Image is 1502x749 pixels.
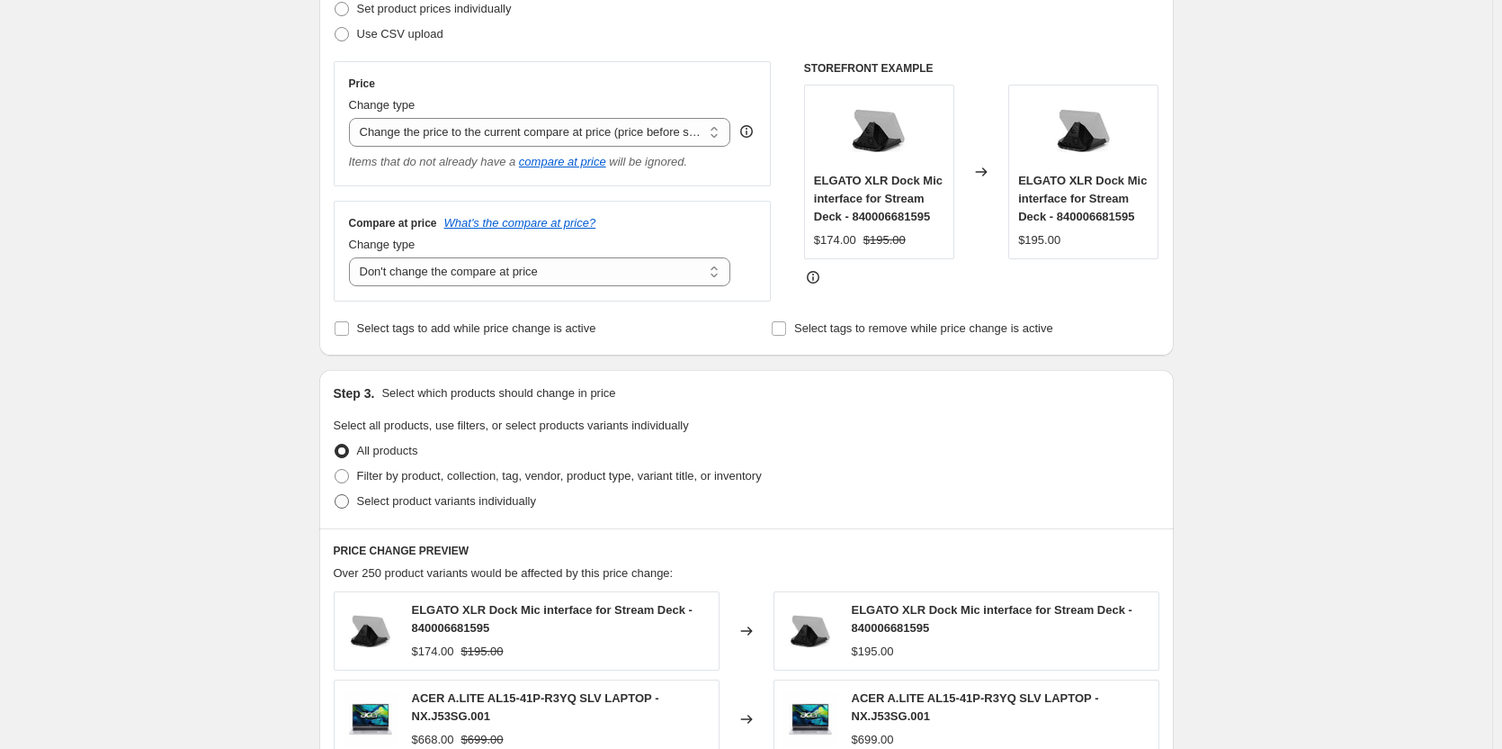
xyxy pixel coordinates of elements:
[344,604,398,658] img: xlr-1_80x.jpg
[412,691,659,723] span: ACER A.LITE AL15-41P-R3YQ SLV LAPTOP - NX.J53SG.001
[814,174,943,223] span: ELGATO XLR Dock Mic interface for Stream Deck - 840006681595
[412,603,693,635] span: ELGATO XLR Dock Mic interface for Stream Deck - 840006681595
[334,384,375,402] h2: Step 3.
[334,544,1159,558] h6: PRICE CHANGE PREVIEW
[349,98,416,112] span: Change type
[609,155,687,168] i: will be ignored.
[783,692,837,746] img: 1-10_80x.jpg
[852,731,894,749] div: $699.00
[412,731,454,749] div: $668.00
[357,321,596,335] span: Select tags to add while price change is active
[1018,174,1147,223] span: ELGATO XLR Dock Mic interface for Stream Deck - 840006681595
[334,566,674,580] span: Over 250 product variants would be affected by this price change:
[738,122,755,140] div: help
[783,604,837,658] img: xlr-1_80x.jpg
[1048,95,1120,167] img: xlr-1_80x.jpg
[357,2,512,15] span: Set product prices individually
[349,77,375,91] h3: Price
[357,27,443,41] span: Use CSV upload
[381,384,615,402] p: Select which products should change in price
[843,95,915,167] img: xlr-1_80x.jpg
[852,643,894,661] div: $195.00
[357,494,536,508] span: Select product variants individually
[334,419,689,432] span: Select all products, use filters, or select products variants individually
[863,231,906,249] strike: $195.00
[804,61,1159,76] h6: STOREFRONT EXAMPLE
[412,643,454,661] div: $174.00
[852,603,1132,635] span: ELGATO XLR Dock Mic interface for Stream Deck - 840006681595
[461,643,504,661] strike: $195.00
[344,692,398,746] img: 1-10_80x.jpg
[794,321,1053,335] span: Select tags to remove while price change is active
[349,216,437,230] h3: Compare at price
[444,216,596,230] button: What's the compare at price?
[461,731,504,749] strike: $699.00
[357,444,418,457] span: All products
[852,691,1099,723] span: ACER A.LITE AL15-41P-R3YQ SLV LAPTOP - NX.J53SG.001
[349,155,516,168] i: Items that do not already have a
[1018,231,1060,249] div: $195.00
[519,155,606,168] button: compare at price
[349,238,416,251] span: Change type
[357,469,762,483] span: Filter by product, collection, tag, vendor, product type, variant title, or inventory
[814,231,856,249] div: $174.00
